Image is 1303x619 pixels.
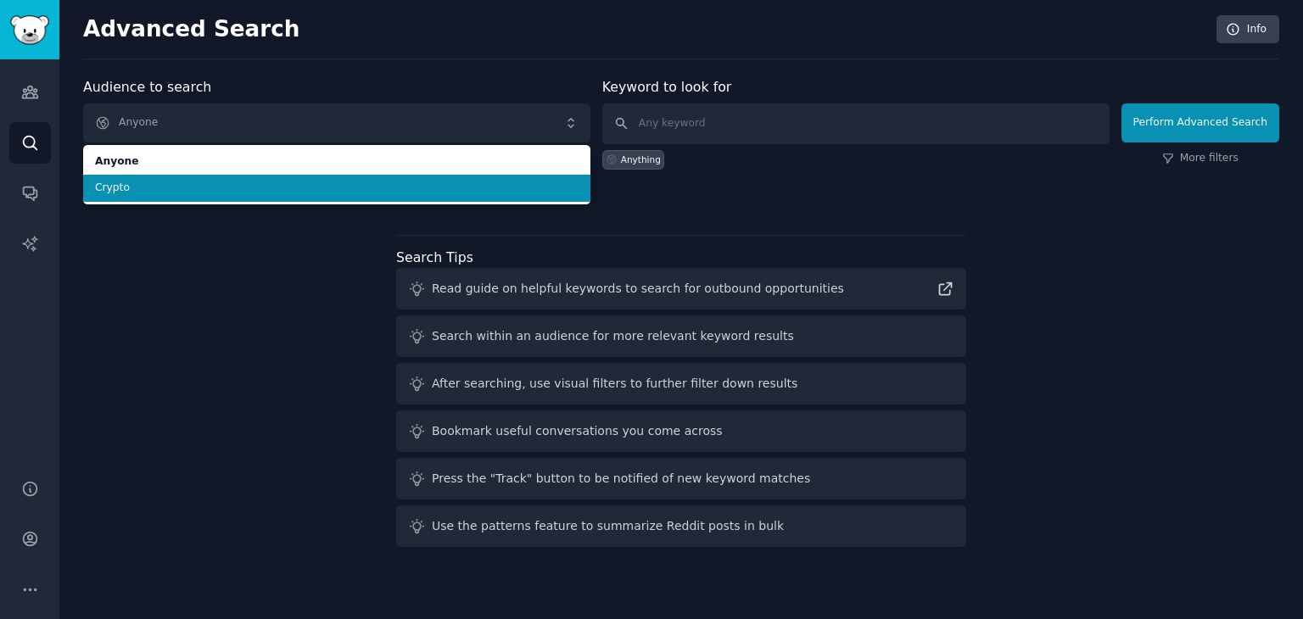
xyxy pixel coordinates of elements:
a: More filters [1162,151,1239,166]
span: Anyone [95,154,579,170]
label: Keyword to look for [602,79,732,95]
ul: Anyone [83,145,590,204]
h2: Advanced Search [83,16,1207,43]
button: Perform Advanced Search [1121,103,1279,142]
img: GummySearch logo [10,15,49,45]
a: Info [1216,15,1279,44]
label: Audience to search [83,79,211,95]
button: Anyone [83,103,590,142]
input: Any keyword [602,103,1110,144]
div: Anything [621,153,661,165]
div: Read guide on helpful keywords to search for outbound opportunities [432,280,844,298]
div: Bookmark useful conversations you come across [432,422,723,440]
span: Crypto [95,181,579,196]
div: Use the patterns feature to summarize Reddit posts in bulk [432,517,784,535]
div: Press the "Track" button to be notified of new keyword matches [432,470,810,488]
div: After searching, use visual filters to further filter down results [432,375,797,393]
div: Search within an audience for more relevant keyword results [432,327,794,345]
label: Search Tips [396,249,473,265]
